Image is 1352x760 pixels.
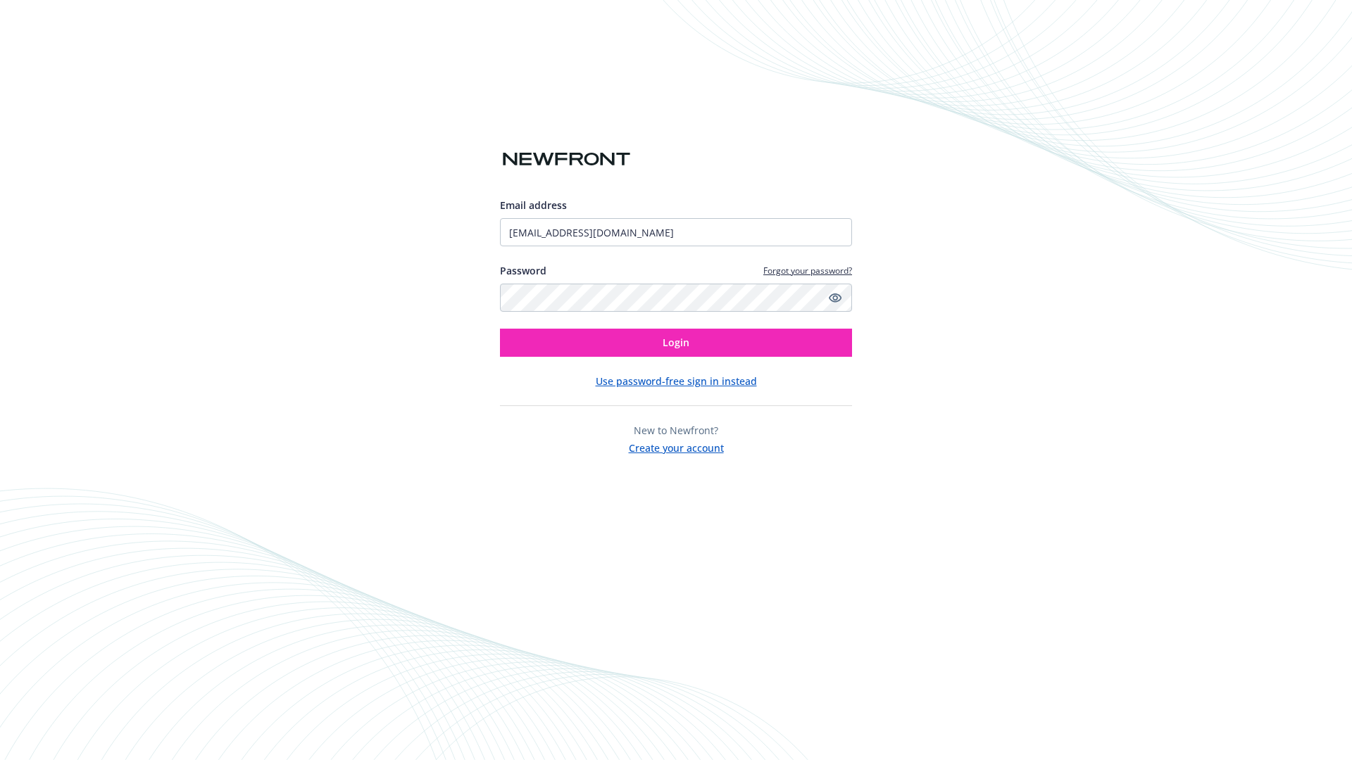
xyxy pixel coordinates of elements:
[827,289,844,306] a: Show password
[500,329,852,357] button: Login
[500,284,852,312] input: Enter your password
[596,374,757,388] button: Use password-free sign in instead
[500,263,546,278] label: Password
[763,265,852,277] a: Forgot your password?
[634,424,718,437] span: New to Newfront?
[629,438,724,455] button: Create your account
[500,147,633,172] img: Newfront logo
[500,198,567,212] span: Email address
[663,336,689,349] span: Login
[500,218,852,246] input: Enter your email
